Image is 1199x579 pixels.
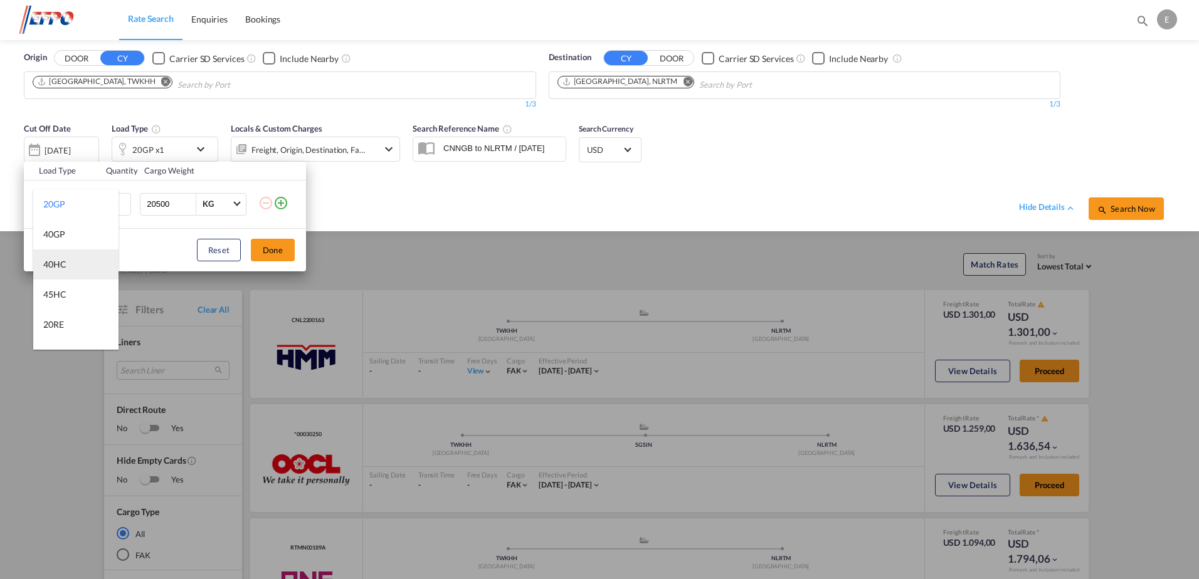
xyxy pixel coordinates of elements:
[43,318,64,331] div: 20RE
[43,258,66,271] div: 40HC
[43,198,65,211] div: 20GP
[43,348,64,361] div: 40RE
[43,228,65,241] div: 40GP
[43,288,66,301] div: 45HC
